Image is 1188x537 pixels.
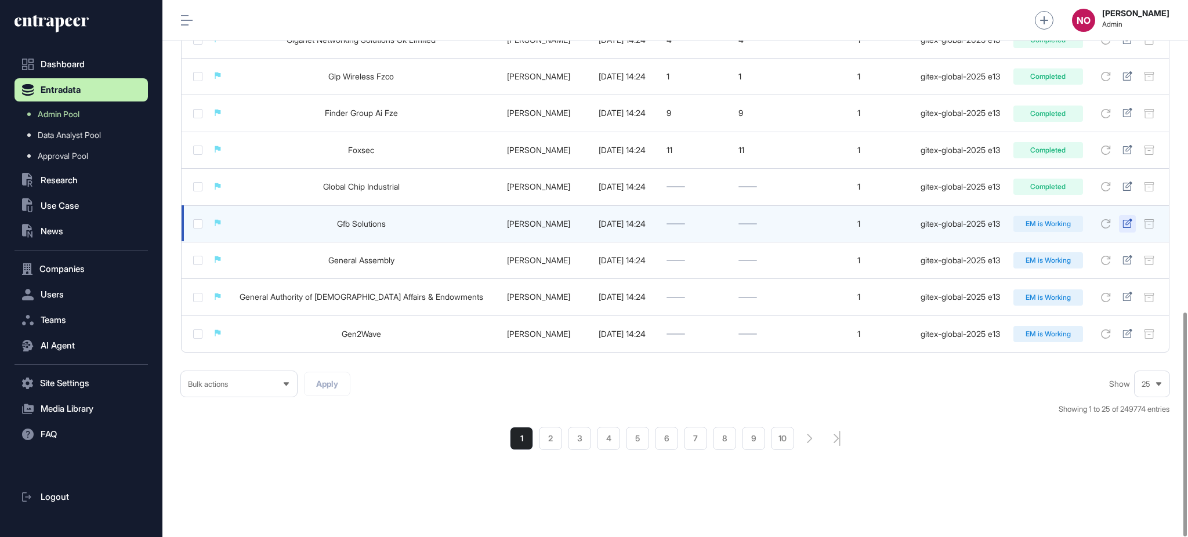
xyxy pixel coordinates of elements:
div: Completed [1013,142,1083,158]
a: search-pagination-last-page-button [834,431,841,446]
button: Entradata [15,78,148,101]
div: 1 [811,219,907,228]
button: Media Library [15,397,148,420]
a: [PERSON_NAME] [507,219,570,228]
span: Site Settings [40,379,89,388]
a: Giganet Networking Solutions Uk Limited [287,35,436,45]
div: gitex-global-2025 e13 [919,256,1002,265]
div: gitex-global-2025 e13 [919,219,1002,228]
a: [PERSON_NAME] [507,255,570,265]
div: [DATE] 14:24 [590,219,655,228]
a: 9 [742,427,765,450]
a: Approval Pool [20,146,148,166]
span: FAQ [41,430,57,439]
a: [PERSON_NAME] [507,71,570,81]
span: Approval Pool [38,151,88,161]
div: 9 [667,108,727,118]
span: Research [41,176,78,185]
button: Companies [15,257,148,281]
a: 7 [684,427,707,450]
div: 1 [811,108,907,118]
a: Foxsec [348,145,374,155]
div: 1 [811,182,907,191]
div: 1 [738,72,799,81]
div: gitex-global-2025 e13 [919,292,1002,302]
a: 2 [539,427,562,450]
a: General Assembly [328,255,394,265]
div: Completed [1013,106,1083,122]
span: Bulk actions [188,380,228,389]
div: gitex-global-2025 e13 [919,146,1002,155]
a: search-pagination-next-button [807,434,813,443]
span: Entradata [41,85,81,95]
a: [PERSON_NAME] [507,292,570,302]
span: Data Analyst Pool [38,130,101,140]
div: gitex-global-2025 e13 [919,72,1002,81]
a: 10 [771,427,794,450]
span: Admin [1102,20,1169,28]
a: Global Chip Industrial [323,182,400,191]
a: Glp Wireless Fzco [328,71,394,81]
button: NO [1072,9,1095,32]
div: 1 [811,292,907,302]
button: Use Case [15,194,148,217]
button: Site Settings [15,372,148,395]
button: Users [15,283,148,306]
div: 1 [667,72,727,81]
div: 1 [811,329,907,339]
button: AI Agent [15,334,148,357]
a: [PERSON_NAME] [507,108,570,118]
span: AI Agent [41,341,75,350]
a: Logout [15,485,148,509]
strong: [PERSON_NAME] [1102,9,1169,18]
div: 9 [738,108,799,118]
div: EM is Working [1013,216,1083,232]
a: Dashboard [15,53,148,76]
div: gitex-global-2025 e13 [919,108,1002,118]
button: News [15,220,148,243]
span: Users [41,290,64,299]
div: Completed [1013,68,1083,85]
li: 3 [568,427,591,450]
div: 11 [738,146,799,155]
button: Research [15,169,148,192]
div: 1 [811,146,907,155]
span: Show [1109,379,1130,389]
span: Companies [39,264,85,274]
a: [PERSON_NAME] [507,35,570,45]
div: Completed [1013,179,1083,195]
a: Finder Group Ai Fze [325,108,398,118]
div: gitex-global-2025 e13 [919,329,1002,339]
div: 11 [667,146,727,155]
div: [DATE] 14:24 [590,146,655,155]
span: News [41,227,63,236]
a: Gen2Wave [342,329,381,339]
div: [DATE] 14:24 [590,182,655,191]
a: Gfb Solutions [337,219,386,228]
a: 4 [597,427,620,450]
span: Media Library [41,404,93,413]
div: [DATE] 14:24 [590,256,655,265]
span: Dashboard [41,60,85,69]
div: [DATE] 14:24 [590,72,655,81]
div: EM is Working [1013,252,1083,268]
div: Showing 1 to 25 of 249774 entries [1059,404,1169,415]
div: [DATE] 14:24 [590,292,655,302]
div: gitex-global-2025 e13 [919,182,1002,191]
button: FAQ [15,423,148,446]
a: 5 [626,427,649,450]
div: [DATE] 14:24 [590,108,655,118]
a: 6 [655,427,678,450]
span: 25 [1142,380,1150,389]
a: 1 [510,427,533,450]
a: Data Analyst Pool [20,125,148,146]
a: 8 [713,427,736,450]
